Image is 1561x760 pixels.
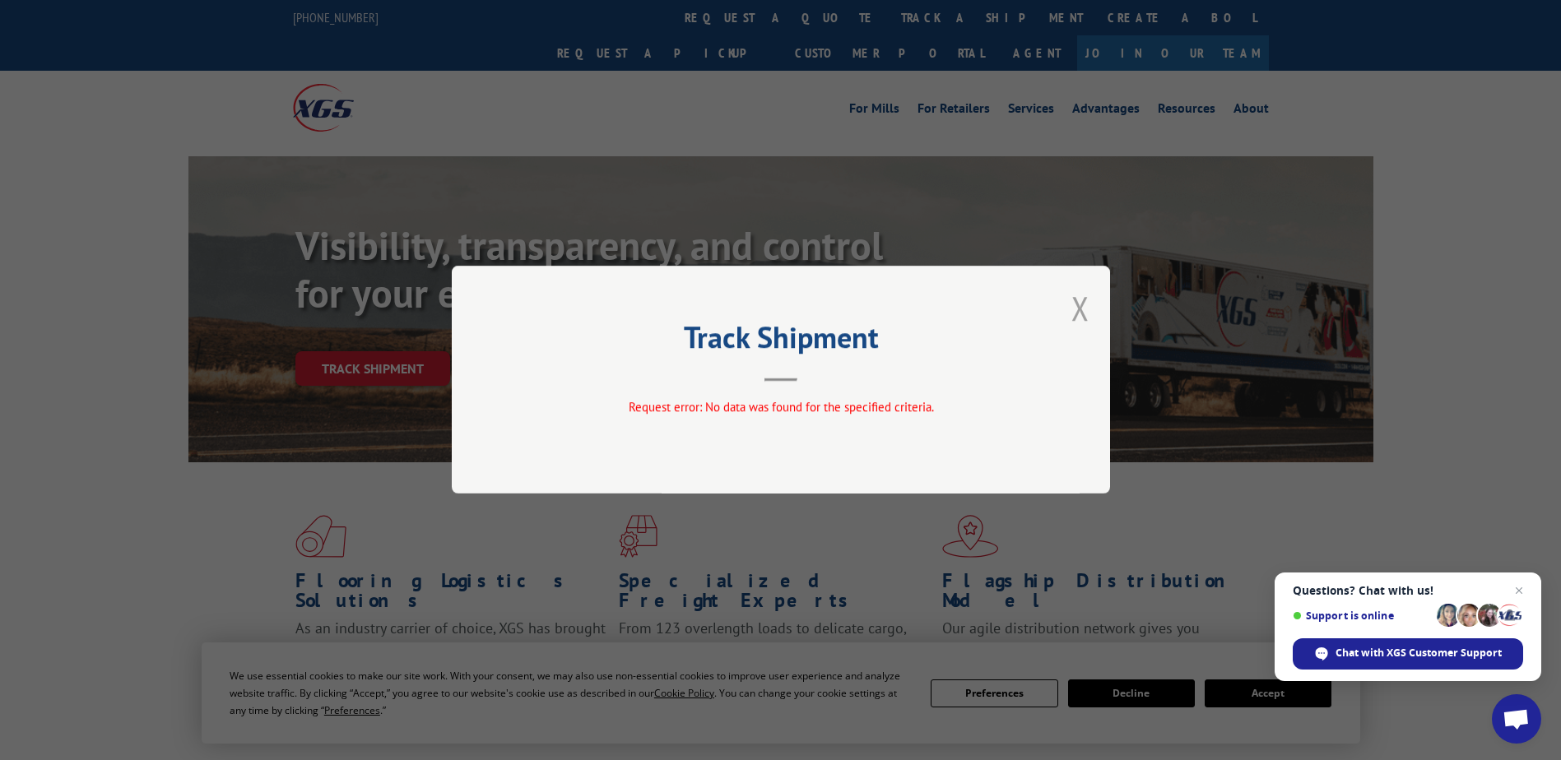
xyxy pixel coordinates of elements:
[1509,581,1529,600] span: Close chat
[1293,584,1523,597] span: Questions? Chat with us!
[1071,286,1089,330] button: Close modal
[1336,646,1502,660] span: Chat with XGS Customer Support
[534,326,1028,357] h2: Track Shipment
[1293,609,1431,622] span: Support is online
[628,400,933,415] span: Request error: No data was found for the specified criteria.
[1293,638,1523,670] div: Chat with XGS Customer Support
[1492,694,1541,744] div: Open chat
